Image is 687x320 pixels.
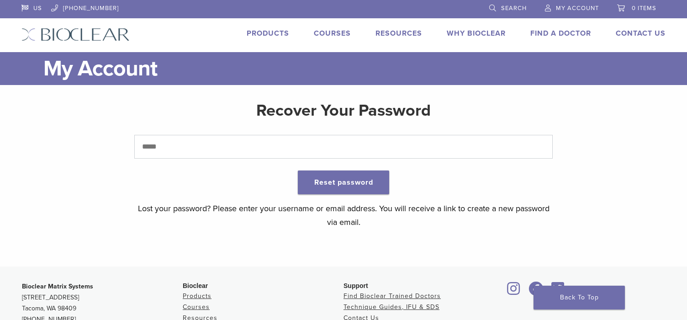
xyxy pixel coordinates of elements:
[375,29,422,38] a: Resources
[447,29,506,38] a: Why Bioclear
[183,292,211,300] a: Products
[22,283,93,290] strong: Bioclear Matrix Systems
[343,282,368,289] span: Support
[504,287,523,296] a: Bioclear
[183,303,210,311] a: Courses
[43,52,666,85] h1: My Account
[314,29,351,38] a: Courses
[134,202,553,229] p: Lost your password? Please enter your username or email address. You will receive a link to creat...
[534,286,625,309] a: Back To Top
[525,287,546,296] a: Bioclear
[247,29,289,38] a: Products
[183,282,208,289] span: Bioclear
[298,171,389,194] button: Reset password
[616,29,666,38] a: Contact Us
[556,5,599,12] span: My Account
[343,303,439,311] a: Technique Guides, IFU & SDS
[632,5,656,12] span: 0 items
[134,100,553,122] h2: Recover Your Password
[343,292,441,300] a: Find Bioclear Trained Doctors
[530,29,591,38] a: Find A Doctor
[501,5,527,12] span: Search
[21,28,130,41] img: Bioclear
